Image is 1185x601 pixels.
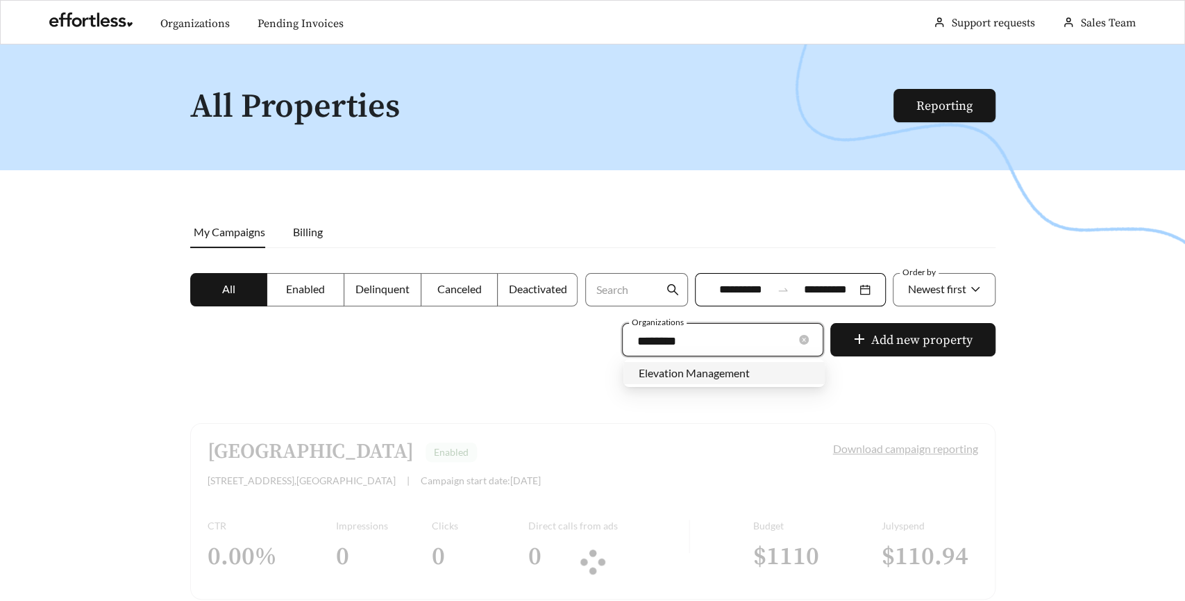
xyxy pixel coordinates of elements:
[160,17,230,31] a: Organizations
[437,282,482,295] span: Canceled
[799,335,809,345] span: close-circle
[258,17,344,31] a: Pending Invoices
[893,89,995,122] button: Reporting
[853,333,866,348] span: plus
[194,225,265,238] span: My Campaigns
[293,225,323,238] span: Billing
[777,283,789,296] span: swap-right
[286,282,325,295] span: Enabled
[222,282,235,295] span: All
[508,282,566,295] span: Deactivated
[666,283,679,296] span: search
[952,16,1035,30] a: Support requests
[871,331,973,349] span: Add new property
[1081,16,1136,30] span: Sales Team
[639,366,750,379] span: Elevation Management
[190,89,895,126] h1: All Properties
[916,98,973,114] a: Reporting
[908,282,966,295] span: Newest first
[830,323,995,356] button: plusAdd new property
[355,282,410,295] span: Delinquent
[777,283,789,296] span: to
